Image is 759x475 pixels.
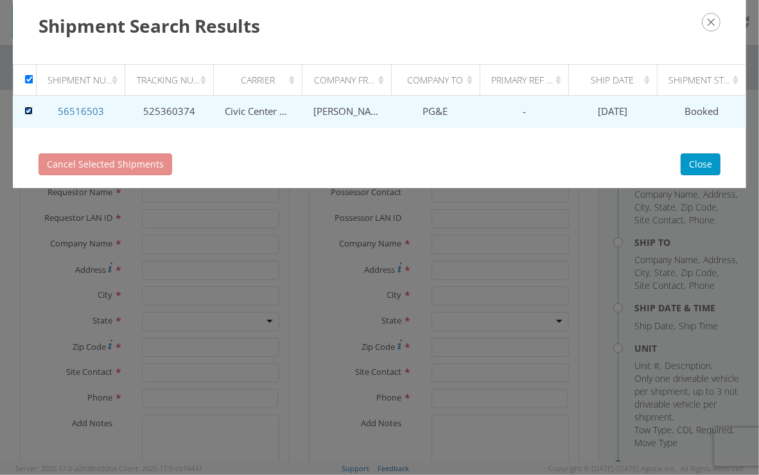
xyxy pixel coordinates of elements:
[39,13,720,39] h3: Shipment Search Results
[125,96,214,128] td: 525360374
[302,96,391,128] td: [PERSON_NAME] Material Handling
[47,158,164,170] span: Cancel Selected Shipments
[58,105,104,117] a: 56516503
[403,74,476,87] div: Company To
[681,153,720,175] button: Close
[491,74,564,87] div: Primary Ref Number
[225,74,299,87] div: Carrier
[391,96,480,128] td: PG&E
[580,74,653,87] div: Ship Date
[137,74,210,87] div: Tracking Number
[314,74,387,87] div: Company From
[39,153,172,175] button: Cancel Selected Shipments
[48,74,121,87] div: Shipment Number
[598,105,627,117] span: [DATE]
[668,74,742,87] div: Shipment Status
[214,96,302,128] td: Civic Center Towing Transport and Road Service
[480,96,568,128] td: -
[685,105,719,117] span: Booked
